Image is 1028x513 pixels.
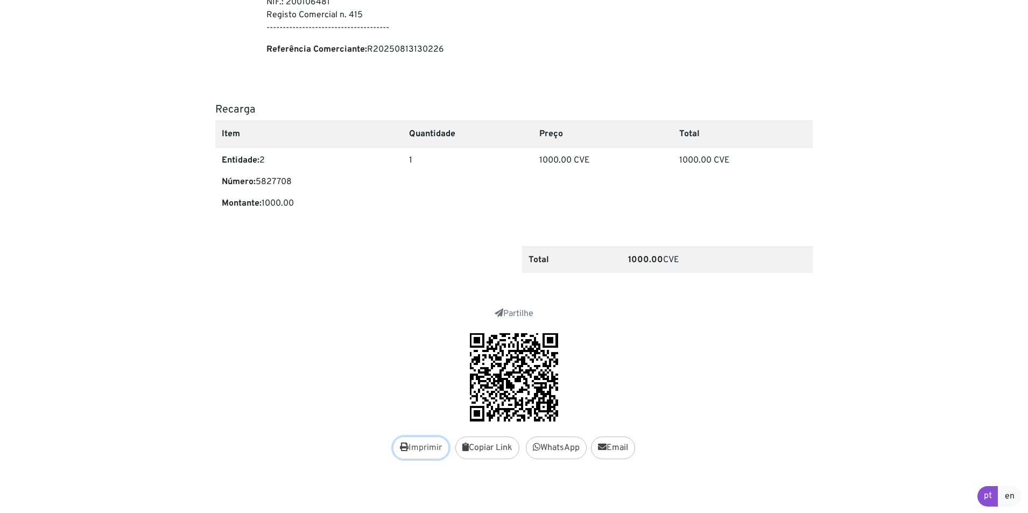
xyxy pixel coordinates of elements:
button: Copiar Link [455,437,519,459]
th: Total [522,247,622,273]
p: 2 [222,154,396,167]
a: Partilhe [495,308,533,319]
a: pt [977,486,998,507]
button: Imprimir [393,437,449,459]
b: Número: [222,177,256,187]
b: 1000.00 [628,255,663,265]
a: Email [591,437,635,459]
th: Preço [533,121,673,147]
p: R20250813130226 [266,43,506,56]
p: 1000.00 [222,197,396,210]
th: Total [673,121,813,147]
div: https://faxi.online/receipt/2025081313022651/iZwj [215,333,813,421]
td: 1 [403,147,533,225]
a: WhatsApp [526,437,587,459]
b: Entidade: [222,155,259,166]
img: 4mlynsAAAAGSURBVAMAPdIw0o21L0cAAAAASUVORK5CYII= [470,333,558,421]
b: Montante: [222,198,262,209]
th: Item [215,121,403,147]
th: Quantidade [403,121,533,147]
td: CVE [622,247,813,273]
b: Referência Comerciante: [266,44,367,55]
a: en [998,486,1022,507]
p: 5827708 [222,175,396,188]
h5: Recarga [215,103,813,116]
td: 1000.00 CVE [533,147,673,225]
td: 1000.00 CVE [673,147,813,225]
